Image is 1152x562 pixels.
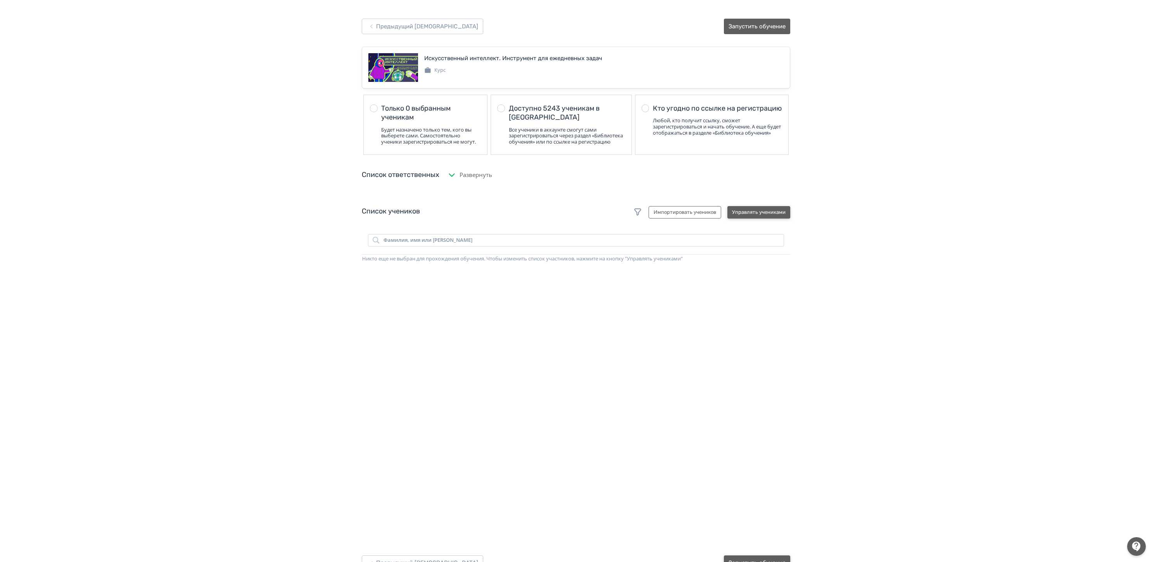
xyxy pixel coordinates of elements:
div: Любой, кто получит ссылку, сможет зарегистрироваться и начать обучение. А еще будет отображаться ... [653,118,782,136]
button: Развернуть [446,167,494,183]
div: Доступно 5243 ученикам в [GEOGRAPHIC_DATA] [509,104,625,122]
div: Кто угодно по ссылке на регистрацию [653,104,782,113]
div: Все ученики в аккаунте смогут сами зарегистрироваться через раздел «Библиотека обучения» или по с... [509,127,625,145]
div: Только 0 выбранным ученикам [381,104,481,122]
div: Список ответственных [362,170,439,180]
div: Никто еще не выбран для прохождения обучения. Чтобы изменить список участников, нажмите на кнопку... [362,255,790,263]
div: Искусственный интеллект. Инструмент для ежедневных задач [424,54,602,63]
button: Управлять учениками [727,206,790,219]
button: Предыдущий [DEMOGRAPHIC_DATA] [362,19,483,34]
span: Развернуть [460,170,492,179]
div: Список учеников [362,206,790,219]
div: Будет назначено только тем, кого вы выберете сами. Самостоятельно ученики зарегистрироваться не м... [381,127,481,145]
button: Запустить обучение [724,19,790,34]
button: Импортировать учеников [649,206,721,219]
div: Курс [424,66,446,74]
